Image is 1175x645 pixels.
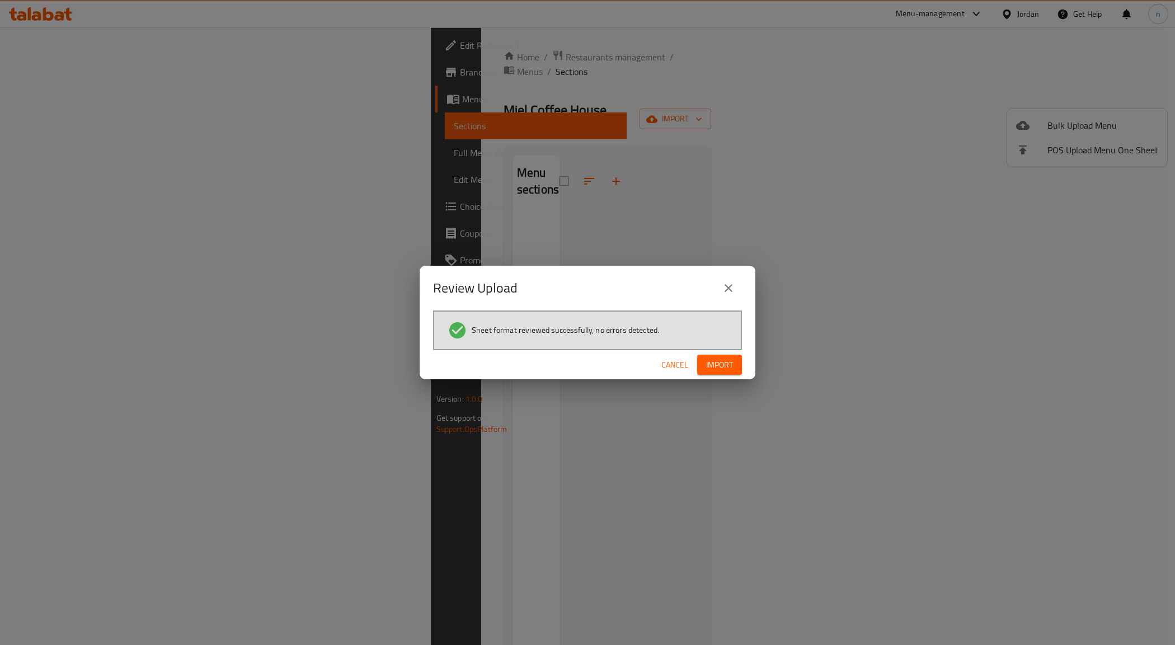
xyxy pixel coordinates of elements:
[661,358,688,372] span: Cancel
[472,324,659,336] span: Sheet format reviewed successfully, no errors detected.
[697,355,742,375] button: Import
[706,358,733,372] span: Import
[657,355,693,375] button: Cancel
[433,279,518,297] h2: Review Upload
[715,275,742,302] button: close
